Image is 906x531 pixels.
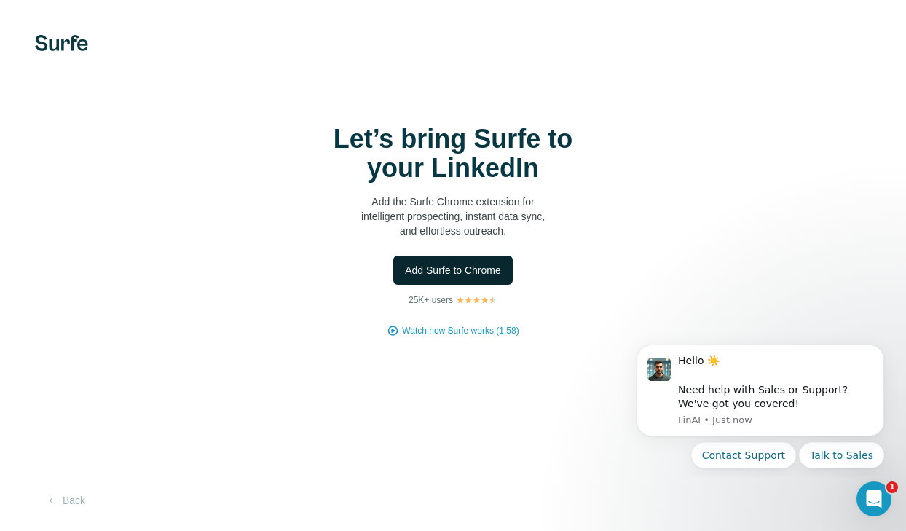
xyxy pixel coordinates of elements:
span: 1 [886,481,898,493]
iframe: Intercom live chat [856,481,891,516]
p: Add the Surfe Chrome extension for intelligent prospecting, instant data sync, and effortless out... [307,194,599,238]
button: Watch how Surfe works (1:58) [402,324,519,337]
img: Surfe's logo [35,35,88,51]
iframe: Intercom notifications message [615,331,906,477]
h1: Let’s bring Surfe to your LinkedIn [307,125,599,183]
p: 25K+ users [409,294,453,307]
button: Add Surfe to Chrome [393,256,513,285]
img: Rating Stars [456,296,497,304]
span: Add Surfe to Chrome [405,263,501,278]
button: Back [35,487,95,514]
